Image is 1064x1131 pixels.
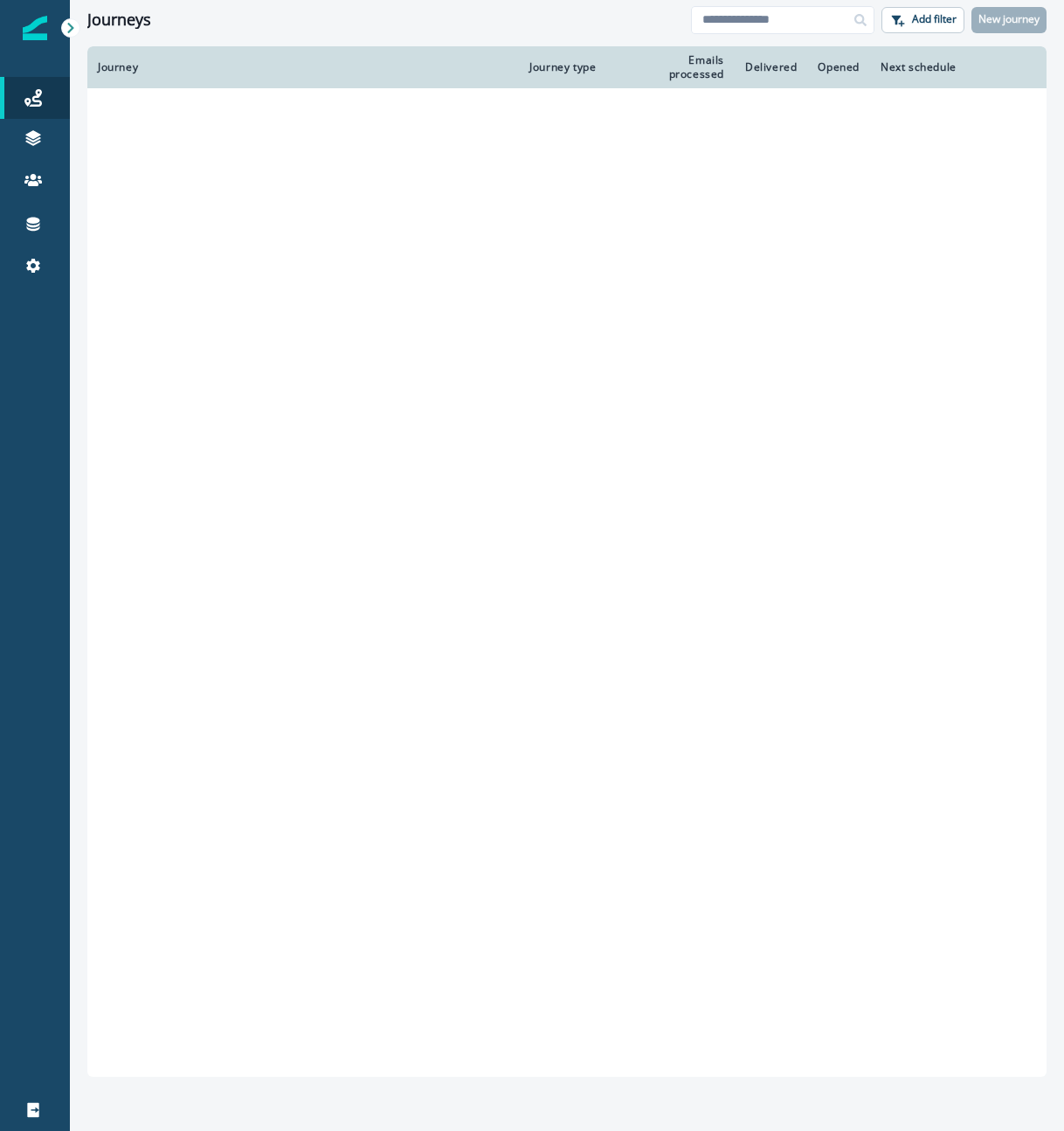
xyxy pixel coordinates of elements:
[881,7,964,33] button: Add filter
[529,60,617,74] div: Journey type
[745,60,797,74] div: Delivered
[87,10,151,30] h1: Journeys
[98,60,508,74] div: Journey
[638,53,724,81] div: Emails processed
[818,60,860,74] div: Opened
[23,16,47,40] img: Inflection
[971,7,1047,33] button: New journey
[978,13,1040,25] p: New journey
[881,60,999,74] div: Next schedule
[912,13,957,25] p: Add filter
